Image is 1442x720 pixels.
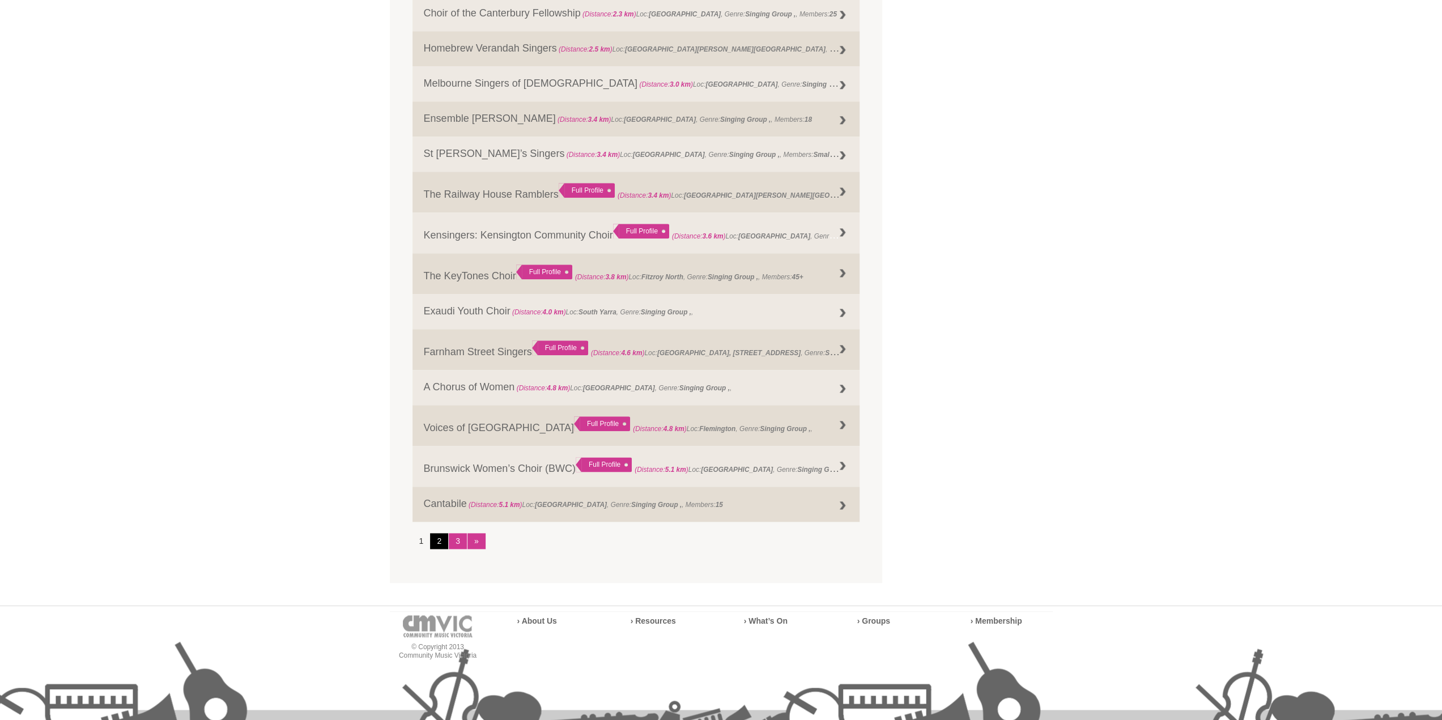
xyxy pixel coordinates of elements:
[635,466,688,474] span: (Distance: )
[802,78,852,89] strong: Singing Group ,
[720,116,771,123] strong: Singing Group ,
[825,346,875,357] strong: Singing Group ,
[559,45,612,53] span: (Distance: )
[583,384,655,392] strong: [GEOGRAPHIC_DATA]
[805,116,812,123] strong: 18
[412,212,860,253] a: Kensingers: Kensington Community Choir Full Profile (Distance:3.6 km)Loc:[GEOGRAPHIC_DATA], Genre...
[390,643,486,660] p: © Copyright 2013 Community Music Victoria
[512,308,566,316] span: (Distance: )
[648,191,669,199] strong: 3.4 km
[578,308,616,316] strong: South Yarra
[641,273,683,281] strong: Fitzroy North
[532,340,588,355] div: Full Profile
[542,308,563,316] strong: 4.0 km
[511,308,694,316] span: Loc: , Genre: ,
[971,616,1022,625] a: › Membership
[557,42,903,54] span: Loc: , Genre: ,
[588,116,609,123] strong: 3.4 km
[708,273,758,281] strong: Singing Group ,
[547,384,568,392] strong: 4.8 km
[605,273,626,281] strong: 3.8 km
[705,80,777,88] strong: [GEOGRAPHIC_DATA]
[412,370,860,405] a: A Chorus of Women (Distance:4.8 km)Loc:[GEOGRAPHIC_DATA], Genre:Singing Group ,,
[467,501,723,509] span: Loc: , Genre: , Members:
[612,10,633,18] strong: 2.3 km
[556,116,812,123] span: Loc: , Genre: , Members:
[613,224,669,238] div: Full Profile
[412,31,860,66] a: Homebrew Verandah Singers (Distance:2.5 km)Loc:[GEOGRAPHIC_DATA][PERSON_NAME][GEOGRAPHIC_DATA], G...
[412,533,431,549] li: 1
[412,172,860,212] a: The Railway House Ramblers Full Profile (Distance:3.4 km)Loc:[GEOGRAPHIC_DATA][PERSON_NAME][GEOGR...
[575,273,803,281] span: Loc: , Genre: , Members:
[591,349,645,357] span: (Distance: )
[760,425,810,433] strong: Singing Group ,
[631,616,676,625] a: › Resources
[469,501,522,509] span: (Distance: )
[633,151,705,159] strong: [GEOGRAPHIC_DATA]
[618,189,1005,200] span: Loc: , Genre: , Members:
[449,533,467,549] a: 3
[639,80,693,88] span: (Distance: )
[744,616,788,625] a: › What’s On
[574,416,630,431] div: Full Profile
[716,501,723,509] strong: 15
[412,294,860,329] a: Exaudi Youth Choir (Distance:4.0 km)Loc:South Yarra, Genre:Singing Group ,,
[576,457,632,472] div: Full Profile
[729,151,780,159] strong: Singing Group ,
[559,183,615,198] div: Full Profile
[430,533,448,549] a: 2
[701,466,773,474] strong: [GEOGRAPHIC_DATA]
[575,273,629,281] span: (Distance: )
[412,487,860,522] a: Cantabile (Distance:5.1 km)Loc:[GEOGRAPHIC_DATA], Genre:Singing Group ,, Members:15
[597,151,618,159] strong: 3.4 km
[412,253,860,294] a: The KeyTones Choir Full Profile (Distance:3.8 km)Loc:Fitzroy North, Genre:Singing Group ,, Member...
[621,349,642,357] strong: 4.6 km
[403,615,473,637] img: cmvic-logo-footer.png
[618,191,671,199] span: (Distance: )
[499,501,520,509] strong: 5.1 km
[699,425,735,433] strong: Flemington
[581,10,837,18] span: Loc: , Genre: , Members:
[641,308,691,316] strong: Singing Group ,
[672,232,726,240] span: (Distance: )
[624,116,696,123] strong: [GEOGRAPHIC_DATA]
[797,463,848,474] strong: Singing Group ,
[412,66,860,101] a: Melbourne Singers of [DEMOGRAPHIC_DATA] (Distance:3.0 km)Loc:[GEOGRAPHIC_DATA], Genre:Singing Gro...
[591,346,878,357] span: Loc: , Genre: ,
[625,45,826,53] strong: [GEOGRAPHIC_DATA][PERSON_NAME][GEOGRAPHIC_DATA]
[517,616,557,625] a: › About Us
[633,425,813,433] span: Loc: , Genre: ,
[745,10,796,18] strong: Singing Group ,
[412,329,860,370] a: Farnham Street Singers Full Profile (Distance:4.6 km)Loc:[GEOGRAPHIC_DATA], [STREET_ADDRESS], Gen...
[589,45,610,53] strong: 2.5 km
[558,116,611,123] span: (Distance: )
[567,151,620,159] span: (Distance: )
[564,148,853,159] span: Loc: , Genre: , Members:
[738,232,810,240] strong: [GEOGRAPHIC_DATA]
[663,425,684,433] strong: 4.8 km
[684,189,884,200] strong: [GEOGRAPHIC_DATA][PERSON_NAME][GEOGRAPHIC_DATA]
[517,384,571,392] span: (Distance: )
[637,78,897,89] span: Loc: , Genre: , Members:
[649,10,721,18] strong: [GEOGRAPHIC_DATA]
[857,616,890,625] a: › Groups
[412,446,860,487] a: Brunswick Women’s Choir (BWC) Full Profile (Distance:5.1 km)Loc:[GEOGRAPHIC_DATA], Genre:Singing ...
[412,101,860,137] a: Ensemble [PERSON_NAME] (Distance:3.4 km)Loc:[GEOGRAPHIC_DATA], Genre:Singing Group ,, Members:18
[670,80,691,88] strong: 3.0 km
[813,148,853,159] strong: Small Group
[830,10,837,18] strong: 25
[514,384,731,392] span: Loc: , Genre: ,
[467,533,486,549] a: »
[792,273,803,281] strong: 45+
[516,265,572,279] div: Full Profile
[657,349,801,357] strong: [GEOGRAPHIC_DATA], [STREET_ADDRESS]
[679,384,730,392] strong: Singing Group ,
[412,405,860,446] a: Voices of [GEOGRAPHIC_DATA] Full Profile (Distance:4.8 km)Loc:Flemington, Genre:Singing Group ,,
[665,466,686,474] strong: 5.1 km
[635,463,889,474] span: Loc: , Genre: , Members:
